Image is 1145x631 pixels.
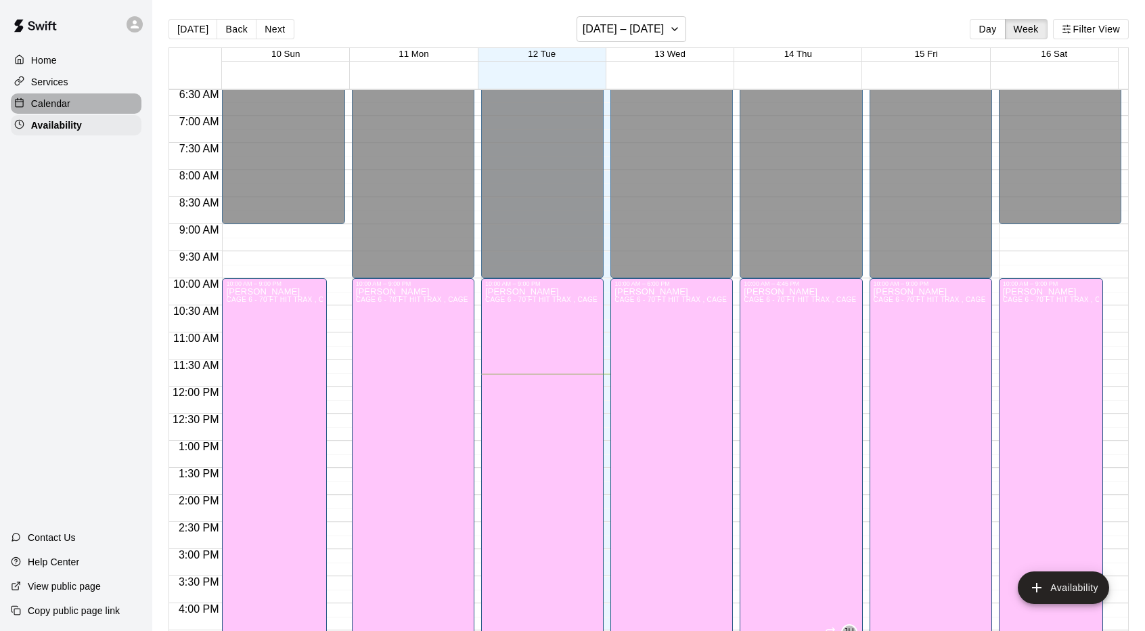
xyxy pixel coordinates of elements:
a: Calendar [11,93,141,114]
span: 7:00 AM [176,116,223,127]
div: 10:00 AM – 9:00 PM [485,280,600,287]
span: 2:00 PM [175,495,223,506]
button: 16 Sat [1041,49,1068,59]
div: 10:00 AM – 4:45 PM [744,280,858,287]
button: add [1018,571,1109,604]
span: 6:30 AM [176,89,223,100]
span: 3:30 PM [175,576,223,588]
span: 12:00 PM [169,387,222,398]
span: 4:00 PM [175,603,223,615]
button: Week [1005,19,1048,39]
button: 12 Tue [528,49,556,59]
h6: [DATE] – [DATE] [583,20,665,39]
a: Availability [11,115,141,135]
button: [DATE] [169,19,217,39]
span: CAGE 6 - 70 FT HIT TRAX , CAGE 7 - 70 FT BB (w/ pitching mound), CAGE 8 - 70 FT BB (w/ pitching m... [744,296,1098,303]
div: 10:00 AM – 9:00 PM [356,280,470,287]
button: 11 Mon [399,49,428,59]
p: Services [31,75,68,89]
span: 12:30 PM [169,414,222,425]
button: 14 Thu [784,49,812,59]
div: 10:00 AM – 6:00 PM [614,280,729,287]
span: 8:00 AM [176,170,223,181]
button: [DATE] – [DATE] [577,16,687,42]
span: CAGE 6 - 70 FT HIT TRAX , CAGE 7 - 70 FT BB (w/ pitching mound), CAGE 8 - 70 FT BB (w/ pitching m... [485,296,839,303]
a: Home [11,50,141,70]
div: 10:00 AM – 9:00 PM [226,280,322,287]
span: CAGE 6 - 70 FT HIT TRAX , CAGE 7 - 70 FT BB (w/ pitching mound), CAGE 8 - 70 FT BB (w/ pitching m... [226,296,580,303]
span: 9:30 AM [176,251,223,263]
span: 2:30 PM [175,522,223,534]
p: Availability [31,118,82,132]
button: 10 Sun [271,49,300,59]
span: 1:00 PM [175,441,223,452]
button: Filter View [1053,19,1129,39]
span: 10:00 AM [170,278,223,290]
p: Copy public page link [28,604,120,617]
span: 7:30 AM [176,143,223,154]
p: Home [31,53,57,67]
div: 10:00 AM – 9:00 PM [874,280,988,287]
button: 15 Fri [915,49,938,59]
p: View public page [28,580,101,593]
button: 13 Wed [654,49,686,59]
button: Back [217,19,256,39]
span: 9:00 AM [176,224,223,236]
p: Calendar [31,97,70,110]
div: 10:00 AM – 9:00 PM [1003,280,1099,287]
span: 3:00 PM [175,549,223,561]
button: Day [970,19,1005,39]
span: CAGE 6 - 70 FT HIT TRAX , CAGE 7 - 70 FT BB (w/ pitching mound), CAGE 8 - 70 FT BB (w/ pitching m... [356,296,710,303]
span: 11:30 AM [170,360,223,371]
span: 1:30 PM [175,468,223,479]
p: Help Center [28,555,79,569]
span: 10:30 AM [170,305,223,317]
span: CAGE 6 - 70 FT HIT TRAX , CAGE 7 - 70 FT BB (w/ pitching mound), CAGE 8 - 70 FT BB (w/ pitching m... [614,296,968,303]
a: Services [11,72,141,92]
span: 8:30 AM [176,197,223,209]
button: Next [256,19,294,39]
p: Contact Us [28,531,76,544]
span: 11:00 AM [170,332,223,344]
